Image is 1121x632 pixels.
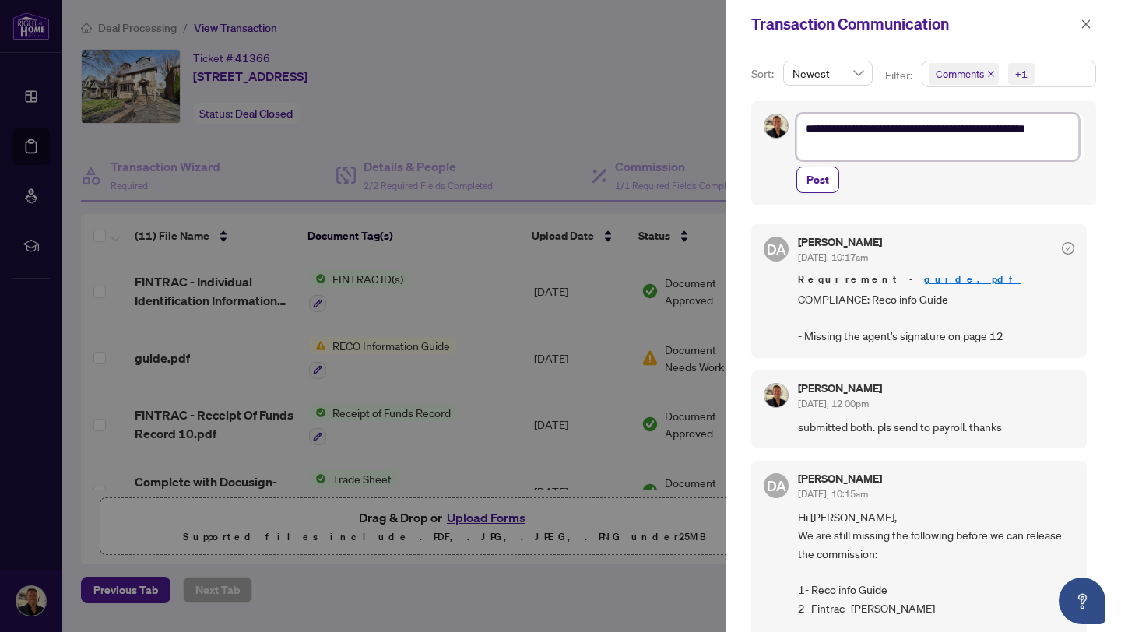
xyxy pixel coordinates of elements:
[796,167,839,193] button: Post
[798,272,1074,287] span: Requirement -
[798,383,882,394] h5: [PERSON_NAME]
[885,67,915,84] p: Filter:
[751,12,1076,36] div: Transaction Communication
[767,475,786,497] span: DA
[936,66,984,82] span: Comments
[806,167,829,192] span: Post
[1081,19,1091,30] span: close
[987,70,995,78] span: close
[798,251,868,263] span: [DATE], 10:17am
[764,384,788,407] img: Profile Icon
[798,290,1074,345] span: COMPLIANCE: Reco info Guide - Missing the agent's signature on page 12
[929,63,999,85] span: Comments
[798,488,868,500] span: [DATE], 10:15am
[798,398,869,409] span: [DATE], 12:00pm
[751,65,777,83] p: Sort:
[798,473,882,484] h5: [PERSON_NAME]
[1015,66,1028,82] div: +1
[798,237,882,248] h5: [PERSON_NAME]
[792,61,863,85] span: Newest
[798,418,1074,436] span: submitted both. pls send to payroll. thanks
[924,272,1021,286] a: guide.pdf
[764,114,788,138] img: Profile Icon
[767,238,786,260] span: DA
[1062,242,1074,255] span: check-circle
[1059,578,1105,624] button: Open asap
